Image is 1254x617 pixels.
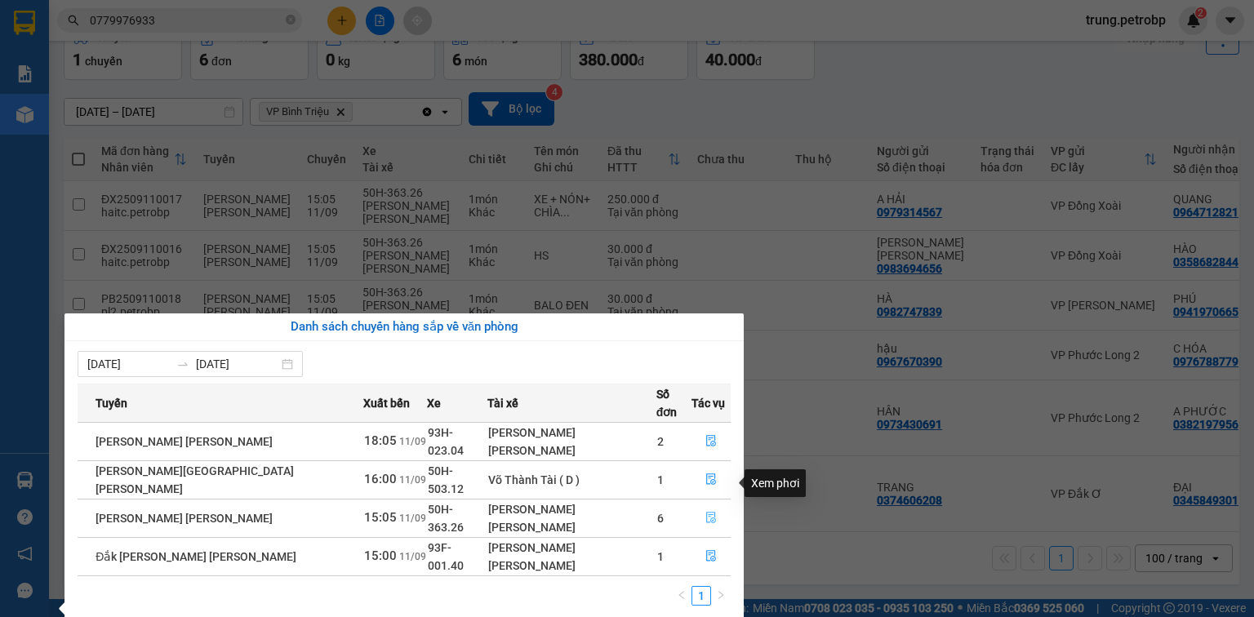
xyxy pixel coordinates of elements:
[363,394,410,412] span: Xuất bến
[488,500,656,536] div: [PERSON_NAME] [PERSON_NAME]
[657,512,664,525] span: 6
[427,394,441,412] span: Xe
[428,503,464,534] span: 50H-363.26
[692,428,730,455] button: file-done
[691,394,725,412] span: Tác vụ
[692,587,710,605] a: 1
[364,433,397,448] span: 18:05
[487,394,518,412] span: Tài xế
[672,586,691,606] li: Previous Page
[672,586,691,606] button: left
[196,355,278,373] input: Đến ngày
[364,472,397,486] span: 16:00
[428,426,464,457] span: 93H-023.04
[428,464,464,495] span: 50H-503.12
[705,435,717,448] span: file-done
[399,551,426,562] span: 11/09
[656,385,691,421] span: Số đơn
[364,548,397,563] span: 15:00
[745,469,806,497] div: Xem phơi
[711,586,731,606] button: right
[705,512,717,525] span: file-done
[677,590,687,600] span: left
[692,467,730,493] button: file-done
[176,357,189,371] span: swap-right
[488,539,656,575] div: [PERSON_NAME] [PERSON_NAME]
[488,471,656,489] div: Võ Thành Tài ( D )
[705,473,717,486] span: file-done
[692,544,730,570] button: file-done
[399,513,426,524] span: 11/09
[399,436,426,447] span: 11/09
[692,505,730,531] button: file-done
[716,590,726,600] span: right
[428,541,464,572] span: 93F-001.40
[657,550,664,563] span: 1
[87,355,170,373] input: Từ ngày
[364,510,397,525] span: 15:05
[176,357,189,371] span: to
[96,394,127,412] span: Tuyến
[399,474,426,486] span: 11/09
[691,586,711,606] li: 1
[96,464,294,495] span: [PERSON_NAME][GEOGRAPHIC_DATA][PERSON_NAME]
[488,424,656,459] div: [PERSON_NAME] [PERSON_NAME]
[657,435,664,448] span: 2
[705,550,717,563] span: file-done
[96,550,296,563] span: Đắk [PERSON_NAME] [PERSON_NAME]
[96,435,273,448] span: [PERSON_NAME] [PERSON_NAME]
[711,586,731,606] li: Next Page
[8,8,237,127] li: [PERSON_NAME][GEOGRAPHIC_DATA][PERSON_NAME]
[78,317,731,337] div: Danh sách chuyến hàng sắp về văn phòng
[657,473,664,486] span: 1
[96,512,273,525] span: [PERSON_NAME] [PERSON_NAME]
